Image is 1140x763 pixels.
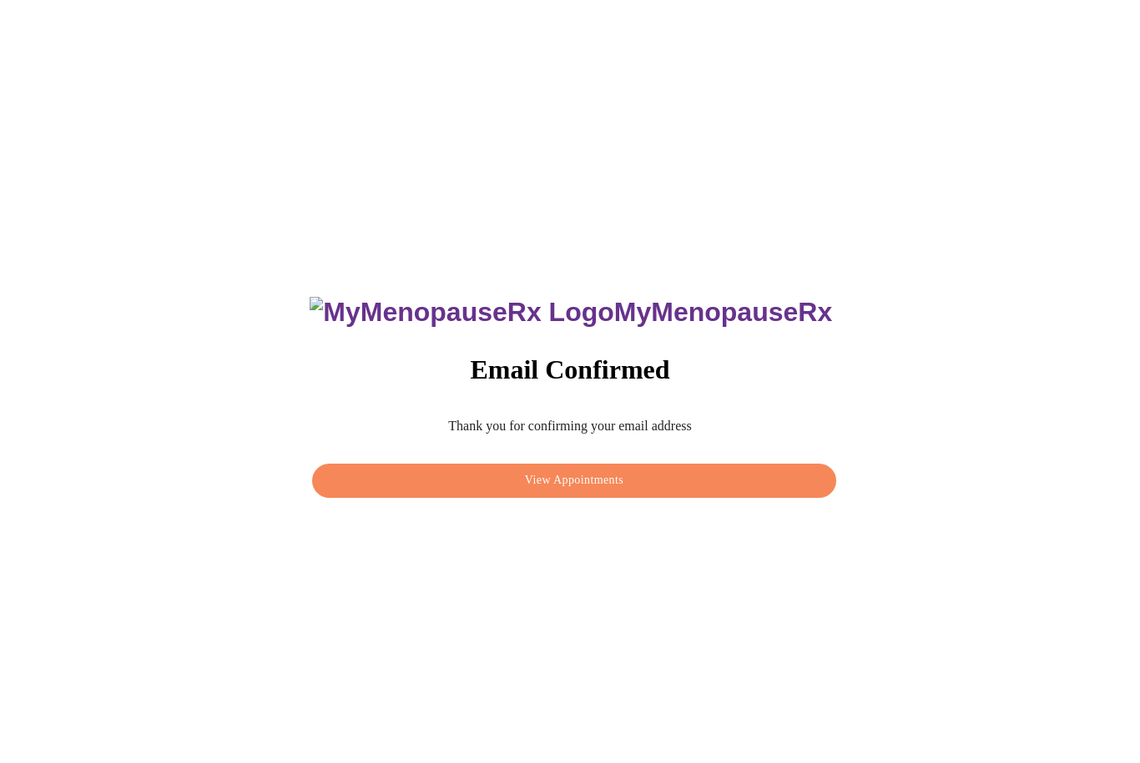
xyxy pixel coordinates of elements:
[310,297,613,328] img: MyMenopauseRx Logo
[331,470,817,491] span: View Appointments
[308,419,832,434] p: Thank you for confirming your email address
[312,464,836,498] button: View Appointments
[308,354,832,385] h3: Email Confirmed
[310,297,832,328] h3: MyMenopauseRx
[308,468,840,482] a: View Appointments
